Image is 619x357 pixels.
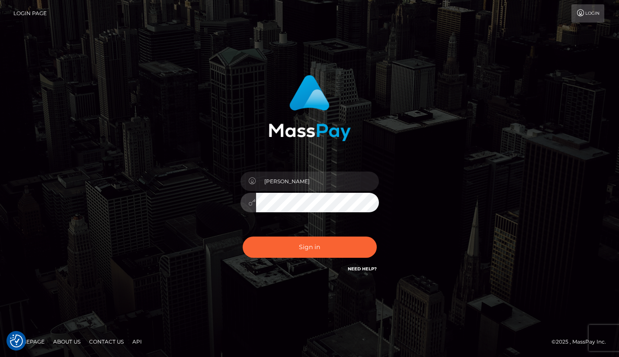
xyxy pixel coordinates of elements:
button: Sign in [243,237,377,258]
a: About Us [50,335,84,348]
a: Contact Us [86,335,127,348]
div: © 2025 , MassPay Inc. [552,337,613,347]
img: Revisit consent button [10,334,23,347]
img: MassPay Login [269,75,351,141]
a: Login [571,4,604,23]
a: Homepage [10,335,48,348]
a: API [129,335,145,348]
a: Need Help? [348,266,377,272]
input: Username... [256,172,379,191]
a: Login Page [13,4,47,23]
button: Consent Preferences [10,334,23,347]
